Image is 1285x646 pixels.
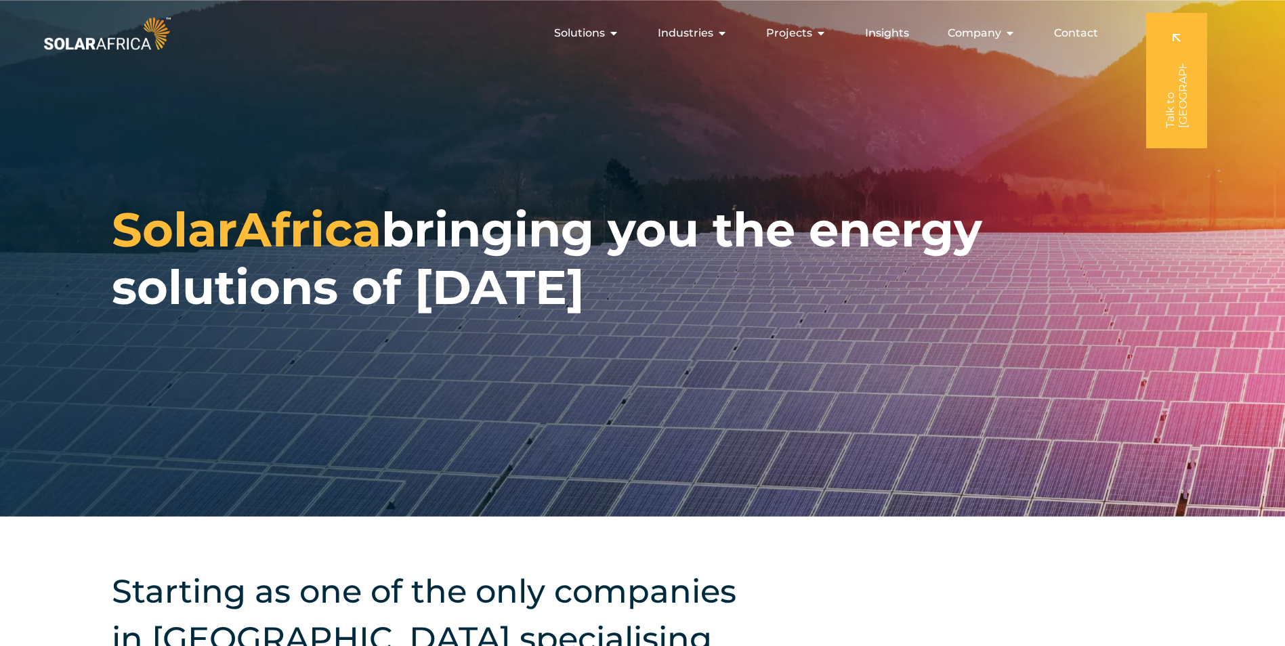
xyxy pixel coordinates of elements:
h1: bringing you the energy solutions of [DATE] [112,201,1173,316]
span: Industries [658,25,713,41]
nav: Menu [173,20,1109,47]
div: Menu Toggle [173,20,1109,47]
span: Company [948,25,1001,41]
span: Solutions [554,25,605,41]
a: Insights [865,25,909,41]
span: SolarAfrica [112,200,381,259]
span: Projects [766,25,812,41]
a: Contact [1054,25,1098,41]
